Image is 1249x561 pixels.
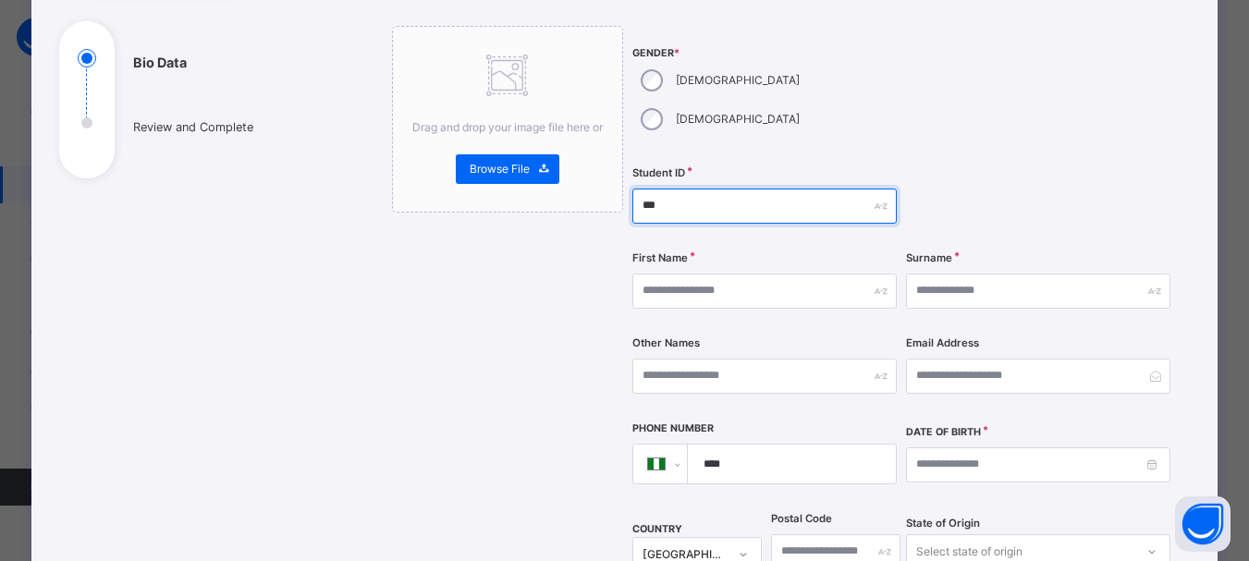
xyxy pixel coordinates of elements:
[632,335,700,351] label: Other Names
[906,335,979,351] label: Email Address
[412,120,603,134] span: Drag and drop your image file here or
[906,516,980,531] span: State of Origin
[676,111,800,128] label: [DEMOGRAPHIC_DATA]
[906,250,952,266] label: Surname
[632,250,688,266] label: First Name
[676,72,800,89] label: [DEMOGRAPHIC_DATA]
[632,523,682,535] span: COUNTRY
[1175,496,1231,552] button: Open asap
[470,161,530,177] span: Browse File
[771,511,832,527] label: Postal Code
[632,46,897,61] span: Gender
[392,26,623,213] div: Drag and drop your image file here orBrowse File
[906,425,981,440] label: Date of Birth
[632,421,714,436] label: Phone Number
[632,165,685,181] label: Student ID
